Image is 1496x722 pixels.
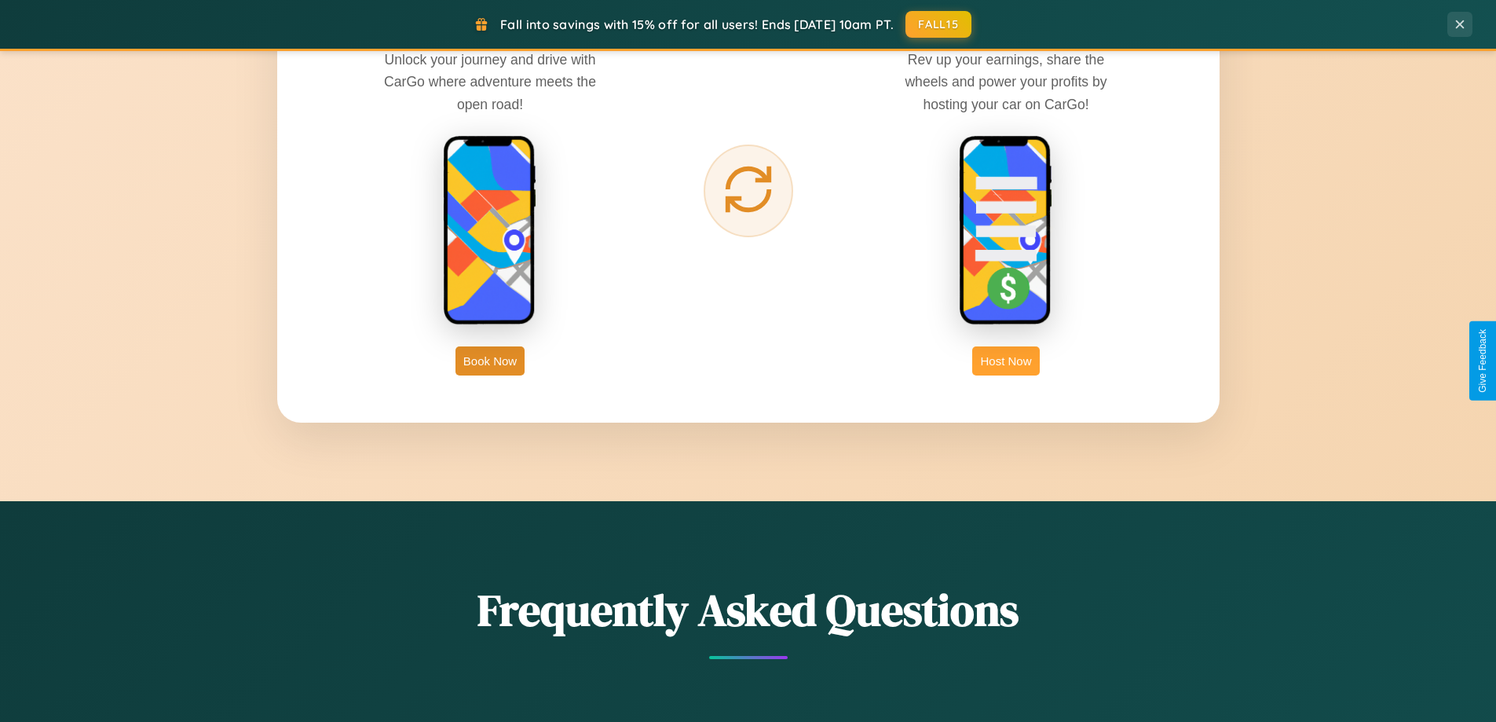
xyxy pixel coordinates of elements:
img: rent phone [443,135,537,327]
span: Fall into savings with 15% off for all users! Ends [DATE] 10am PT. [500,16,894,32]
button: Book Now [455,346,525,376]
p: Rev up your earnings, share the wheels and power your profits by hosting your car on CarGo! [888,49,1124,115]
h2: Frequently Asked Questions [277,580,1220,640]
button: FALL15 [905,11,971,38]
button: Host Now [972,346,1039,376]
div: Give Feedback [1477,329,1488,393]
img: host phone [959,135,1053,327]
p: Unlock your journey and drive with CarGo where adventure meets the open road! [372,49,608,115]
